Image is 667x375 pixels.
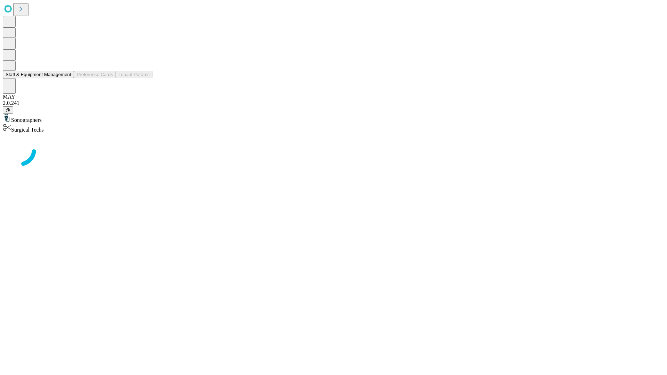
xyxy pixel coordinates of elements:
[6,107,10,112] span: @
[116,71,153,78] button: Tenant Params
[74,71,116,78] button: Preference Cards
[3,71,74,78] button: Staff & Equipment Management
[3,114,664,123] div: Sonographers
[3,94,664,100] div: MAY
[3,123,664,133] div: Surgical Techs
[3,106,13,114] button: @
[3,100,664,106] div: 2.0.241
